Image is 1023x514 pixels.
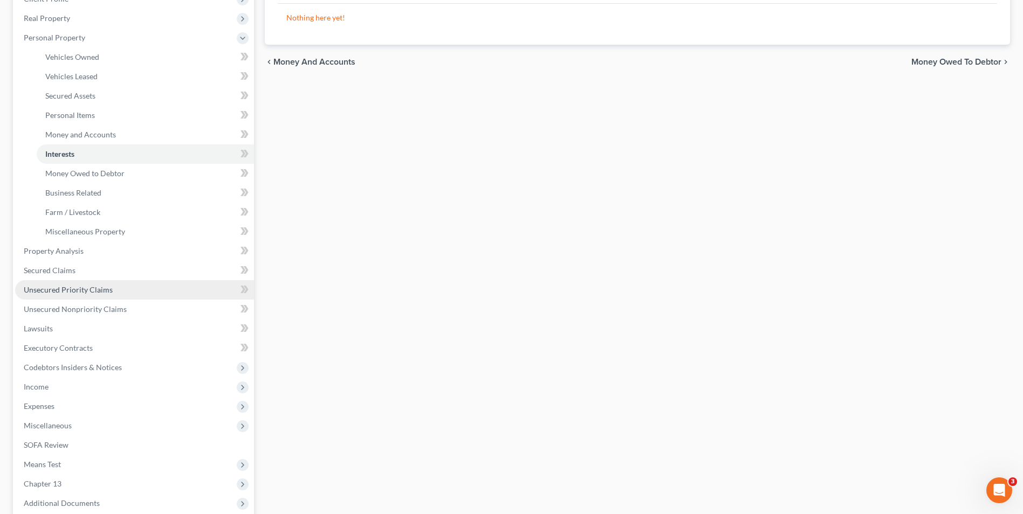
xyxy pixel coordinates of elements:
[911,58,1010,66] button: Money Owed to Debtor chevron_right
[24,382,49,391] span: Income
[37,47,254,67] a: Vehicles Owned
[24,460,61,469] span: Means Test
[15,280,254,300] a: Unsecured Priority Claims
[24,401,54,411] span: Expenses
[37,106,254,125] a: Personal Items
[37,144,254,164] a: Interests
[15,300,254,319] a: Unsecured Nonpriority Claims
[45,169,125,178] span: Money Owed to Debtor
[24,324,53,333] span: Lawsuits
[265,58,273,66] i: chevron_left
[37,164,254,183] a: Money Owed to Debtor
[37,86,254,106] a: Secured Assets
[24,440,68,449] span: SOFA Review
[24,343,93,352] span: Executory Contracts
[24,421,72,430] span: Miscellaneous
[37,183,254,203] a: Business Related
[45,52,99,61] span: Vehicles Owned
[986,477,1012,503] iframe: Intercom live chat
[45,130,116,139] span: Money and Accounts
[37,125,254,144] a: Money and Accounts
[45,91,95,100] span: Secured Assets
[286,12,988,23] p: Nothing here yet!
[24,363,122,372] span: Codebtors Insiders & Notices
[45,227,125,236] span: Miscellaneous Property
[24,479,61,488] span: Chapter 13
[911,58,1001,66] span: Money Owed to Debtor
[45,72,98,81] span: Vehicles Leased
[45,188,101,197] span: Business Related
[37,203,254,222] a: Farm / Livestock
[37,67,254,86] a: Vehicles Leased
[24,266,75,275] span: Secured Claims
[45,207,100,217] span: Farm / Livestock
[265,58,355,66] button: chevron_left Money and Accounts
[15,435,254,455] a: SOFA Review
[24,13,70,23] span: Real Property
[24,498,100,508] span: Additional Documents
[15,319,254,338] a: Lawsuits
[15,261,254,280] a: Secured Claims
[45,110,95,120] span: Personal Items
[15,338,254,358] a: Executory Contracts
[24,304,127,314] span: Unsecured Nonpriority Claims
[37,222,254,241] a: Miscellaneous Property
[24,246,84,255] span: Property Analysis
[15,241,254,261] a: Property Analysis
[1001,58,1010,66] i: chevron_right
[24,285,113,294] span: Unsecured Priority Claims
[1008,477,1017,486] span: 3
[45,149,74,158] span: Interests
[24,33,85,42] span: Personal Property
[273,58,355,66] span: Money and Accounts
